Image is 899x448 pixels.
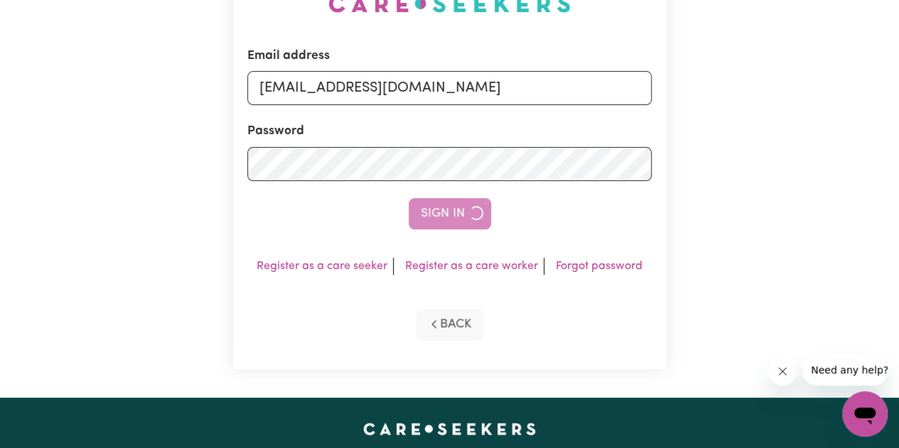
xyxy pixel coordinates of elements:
a: Register as a care worker [405,261,538,272]
input: Email address [247,71,652,105]
a: Careseekers home page [363,423,536,435]
span: Need any help? [9,10,86,21]
a: Forgot password [556,261,642,272]
a: Register as a care seeker [257,261,387,272]
iframe: Message from company [802,354,888,386]
iframe: Close message [768,357,797,386]
label: Password [247,122,304,141]
label: Email address [247,47,330,65]
iframe: Button to launch messaging window [842,391,888,437]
